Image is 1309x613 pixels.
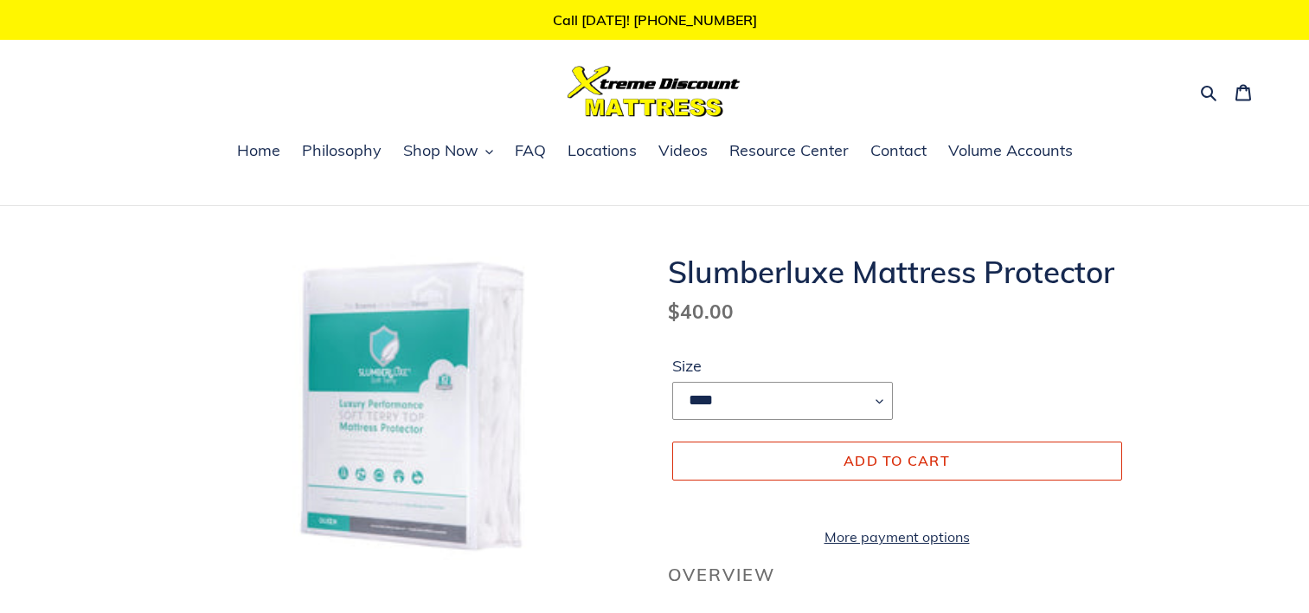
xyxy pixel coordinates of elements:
[844,452,950,469] span: Add to cart
[293,139,390,165] a: Philosophy
[870,140,927,161] span: Contact
[237,140,280,161] span: Home
[559,139,645,165] a: Locations
[658,140,708,161] span: Videos
[568,140,637,161] span: Locations
[403,140,478,161] span: Shop Now
[668,565,1126,585] h2: Overview
[183,254,642,559] img: Slumberluxe-Mattress-Protector
[729,140,849,161] span: Resource Center
[668,299,734,324] span: $40.00
[668,254,1126,290] h1: Slumberluxe Mattress Protector
[672,354,893,377] label: Size
[940,139,1081,165] a: Volume Accounts
[228,139,289,165] a: Home
[948,140,1073,161] span: Volume Accounts
[568,66,741,117] img: Xtreme Discount Mattress
[862,139,935,165] a: Contact
[672,442,1122,480] button: Add to cart
[672,526,1122,547] a: More payment options
[515,140,546,161] span: FAQ
[395,139,502,165] button: Shop Now
[506,139,555,165] a: FAQ
[302,140,382,161] span: Philosophy
[650,139,716,165] a: Videos
[721,139,857,165] a: Resource Center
